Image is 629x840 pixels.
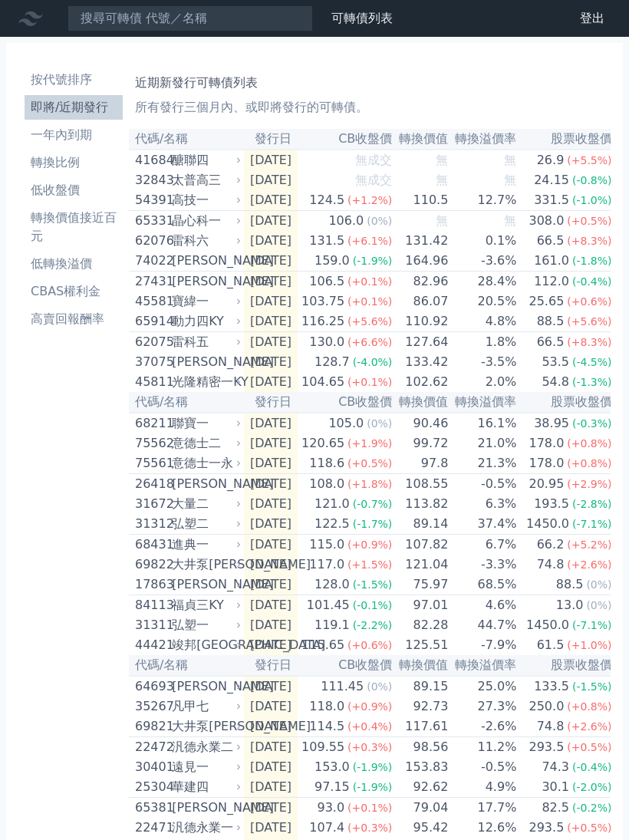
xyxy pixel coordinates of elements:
[531,677,572,696] div: 133.5
[172,454,238,473] div: 意德士一永
[504,213,516,228] span: 無
[538,373,572,391] div: 54.8
[135,212,168,230] div: 65331
[135,515,168,533] div: 31312
[172,353,238,371] div: [PERSON_NAME]
[244,392,298,413] th: 發行日
[244,737,298,758] td: [DATE]
[393,392,449,413] th: 轉換價值
[135,677,168,696] div: 64693
[306,272,347,291] div: 106.5
[172,212,238,230] div: 晶心科一
[449,272,517,292] td: 28.4%
[135,252,168,270] div: 74022
[244,272,298,292] td: [DATE]
[135,333,168,351] div: 62075
[449,676,517,697] td: 25.0%
[244,413,298,433] td: [DATE]
[135,232,168,250] div: 62076
[172,312,238,331] div: 動力四KY
[449,697,517,716] td: 27.3%
[449,413,517,433] td: 16.1%
[135,292,168,311] div: 45581
[353,255,393,267] span: (-1.9%)
[306,555,347,574] div: 117.0
[172,414,238,433] div: 聯寶一
[449,535,517,555] td: 6.7%
[306,535,347,554] div: 115.0
[306,232,347,250] div: 131.5
[526,738,568,756] div: 293.5
[449,352,517,372] td: -3.5%
[531,191,572,209] div: 331.5
[449,575,517,595] td: 68.5%
[135,312,168,331] div: 65914
[572,194,612,206] span: (-1.0%)
[347,558,392,571] span: (+1.5%)
[572,255,612,267] span: (-1.8%)
[172,292,238,311] div: 寶緯一
[298,392,393,413] th: CB收盤價
[135,717,168,736] div: 69821
[449,595,517,616] td: 4.6%
[393,716,449,737] td: 117.61
[538,758,572,776] div: 74.3
[244,757,298,777] td: [DATE]
[393,190,449,211] td: 110.5
[25,68,123,92] a: 按代號排序
[306,475,347,493] div: 108.0
[172,717,238,736] div: 大井泵[PERSON_NAME]
[347,437,392,450] span: (+1.9%)
[567,700,611,713] span: (+0.8%)
[311,353,353,371] div: 128.7
[135,74,604,92] h1: 近期新發行可轉債列表
[68,5,313,31] input: 搜尋可轉債 代號／名稱
[449,231,517,251] td: 0.1%
[347,741,392,753] span: (+0.3%)
[355,153,392,167] span: 無成交
[172,272,238,291] div: [PERSON_NAME]
[244,716,298,737] td: [DATE]
[172,333,238,351] div: 雷科五
[517,129,612,150] th: 股票收盤價
[393,129,449,150] th: 轉換價值
[567,336,611,348] span: (+8.3%)
[531,414,572,433] div: 38.95
[393,514,449,535] td: 89.14
[244,514,298,535] td: [DATE]
[449,372,517,392] td: 2.0%
[526,697,568,716] div: 250.0
[25,71,123,89] li: 按代號排序
[393,272,449,292] td: 82.96
[393,737,449,758] td: 98.56
[553,575,587,594] div: 88.5
[244,453,298,474] td: [DATE]
[534,312,568,331] div: 88.5
[517,655,612,676] th: 股票收盤價
[347,336,392,348] span: (+6.6%)
[436,153,448,167] span: 無
[517,392,612,413] th: 股票收盤價
[538,353,572,371] div: 53.5
[172,616,238,634] div: 弘塑一
[449,635,517,655] td: -7.9%
[172,191,238,209] div: 高技一
[393,655,449,676] th: 轉換價值
[393,474,449,495] td: 108.55
[353,619,393,631] span: (-2.2%)
[393,231,449,251] td: 131.42
[572,417,612,430] span: (-0.3%)
[393,292,449,311] td: 86.07
[244,474,298,495] td: [DATE]
[567,457,611,469] span: (+0.8%)
[244,697,298,716] td: [DATE]
[567,478,611,490] span: (+2.9%)
[311,575,353,594] div: 128.0
[347,315,392,328] span: (+5.6%)
[244,433,298,453] td: [DATE]
[244,372,298,392] td: [DATE]
[567,295,611,308] span: (+0.6%)
[298,738,347,756] div: 109.55
[534,636,568,654] div: 61.5
[449,655,517,676] th: 轉換溢價率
